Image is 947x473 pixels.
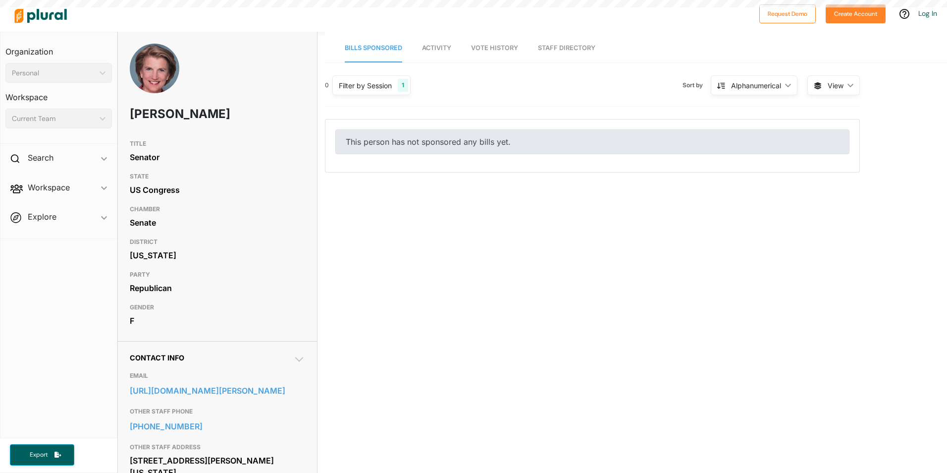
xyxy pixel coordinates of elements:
[130,44,179,104] img: Headshot of Shelley Moore Capito
[130,441,305,453] h3: OTHER STAFF ADDRESS
[538,34,595,62] a: Staff Directory
[130,248,305,263] div: [US_STATE]
[339,80,392,91] div: Filter by Session
[130,236,305,248] h3: DISTRICT
[826,8,886,18] a: Create Account
[130,171,305,182] h3: STATE
[130,354,184,362] span: Contact Info
[345,34,402,62] a: Bills Sponsored
[10,444,74,466] button: Export
[398,79,408,92] div: 1
[28,152,53,163] h2: Search
[130,301,305,313] h3: GENDER
[130,313,305,328] div: F
[471,34,518,62] a: Vote History
[759,8,816,18] a: Request Demo
[130,182,305,197] div: US Congress
[12,68,96,78] div: Personal
[130,150,305,165] div: Senator
[130,370,305,382] h3: EMAIL
[335,129,849,154] div: This person has not sponsored any bills yet.
[130,281,305,296] div: Republican
[130,419,305,434] a: [PHONE_NUMBER]
[130,203,305,215] h3: CHAMBER
[471,44,518,52] span: Vote History
[918,9,937,18] a: Log In
[5,37,112,59] h3: Organization
[5,83,112,105] h3: Workspace
[325,81,329,90] div: 0
[130,215,305,230] div: Senate
[422,34,451,62] a: Activity
[23,451,54,459] span: Export
[130,269,305,281] h3: PARTY
[130,406,305,417] h3: OTHER STAFF PHONE
[12,114,96,124] div: Current Team
[683,81,711,90] span: Sort by
[130,138,305,150] h3: TITLE
[826,4,886,23] button: Create Account
[345,44,402,52] span: Bills Sponsored
[731,80,781,91] div: Alphanumerical
[130,383,305,398] a: [URL][DOMAIN_NAME][PERSON_NAME]
[759,4,816,23] button: Request Demo
[130,99,235,129] h1: [PERSON_NAME]
[828,80,843,91] span: View
[422,44,451,52] span: Activity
